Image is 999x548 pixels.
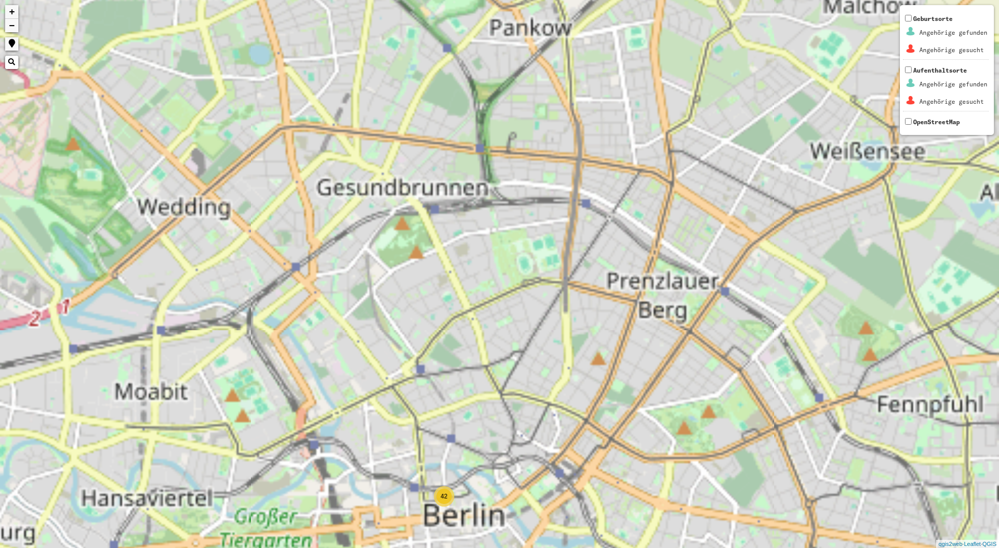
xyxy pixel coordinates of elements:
[939,541,962,547] a: qgis2web
[905,66,912,73] input: AufenthaltsorteAngehörige gefundenAngehörige gesucht
[904,42,917,55] img: Geburtsorte_2_Angeh%C3%B6rigegesucht1.png
[919,94,988,110] td: Angehörige gesucht
[913,118,960,126] span: OpenStreetMap
[5,5,18,19] a: Zoom in
[5,19,18,32] a: Zoom out
[964,541,981,547] a: Leaflet
[5,37,18,51] a: Show me where I am
[905,118,912,125] input: OpenStreetMap
[904,25,917,38] img: Geburtsorte_2_Angeh%C3%B6rigegefunden0.png
[440,493,447,500] span: 42
[919,76,988,93] td: Angehörige gefunden
[982,541,996,547] a: QGIS
[903,15,989,59] span: Geburtsorte
[905,15,912,21] input: GeburtsorteAngehörige gefundenAngehörige gesucht
[919,25,988,41] td: Angehörige gefunden
[903,66,989,111] span: Aufenthaltsorte
[904,77,917,89] img: Aufenthaltsorte_1_Angeh%C3%B6rigegefunden0.png
[904,94,917,107] img: Aufenthaltsorte_1_Angeh%C3%B6rigegesucht1.png
[919,42,988,58] td: Angehörige gesucht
